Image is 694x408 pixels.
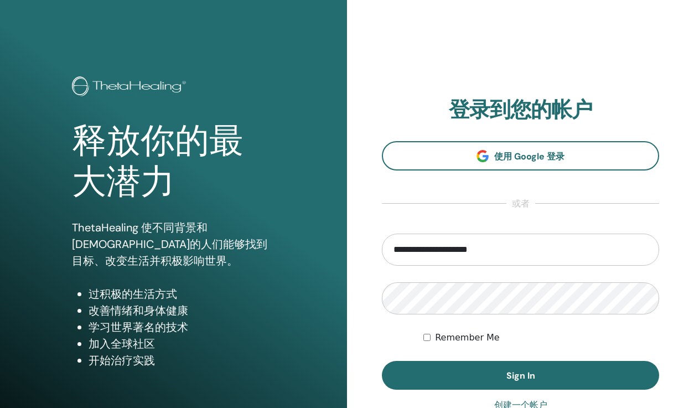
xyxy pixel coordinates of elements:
[382,141,659,171] a: 使用 Google 登录
[89,352,276,369] li: 开始治疗实践
[89,302,276,319] li: 改善情绪和身体健康
[72,219,276,269] p: ThetaHealing 使不同背景和[DEMOGRAPHIC_DATA]的人们能够找到目标、改变生活并积极影响世界。
[423,331,659,344] div: Keep me authenticated indefinitely or until I manually logout
[382,361,659,390] button: Sign In
[506,197,535,210] span: 或者
[89,286,276,302] li: 过积极的生活方式
[494,151,564,162] span: 使用 Google 登录
[72,121,276,203] h1: 释放你的最大潜力
[506,370,535,381] span: Sign In
[382,97,659,123] h2: 登录到您的帐户
[435,331,500,344] label: Remember Me
[89,335,276,352] li: 加入全球社区
[89,319,276,335] li: 学习世界著名的技术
